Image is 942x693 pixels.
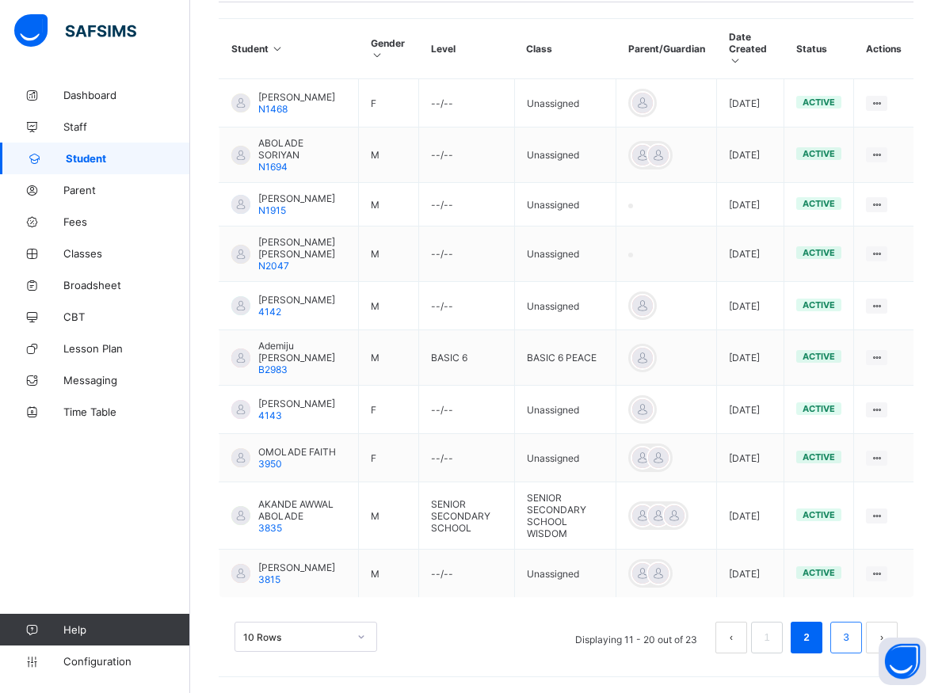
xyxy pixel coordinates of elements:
[838,627,853,648] a: 3
[359,434,419,482] td: F
[803,509,835,520] span: active
[63,215,190,228] span: Fees
[371,49,384,61] i: Sort in Ascending Order
[514,183,616,227] td: Unassigned
[803,198,835,209] span: active
[258,204,286,216] span: N1915
[359,386,419,434] td: F
[419,128,515,183] td: --/--
[258,522,282,534] span: 3835
[419,79,515,128] td: --/--
[717,482,784,550] td: [DATE]
[359,550,419,598] td: M
[866,622,898,653] button: next page
[717,434,784,482] td: [DATE]
[419,550,515,598] td: --/--
[359,19,419,79] th: Gender
[359,482,419,550] td: M
[717,386,784,434] td: [DATE]
[803,567,835,578] span: active
[258,446,336,458] span: OMOLADE FAITH
[14,14,136,48] img: safsims
[258,458,282,470] span: 3950
[359,79,419,128] td: F
[258,260,289,272] span: N2047
[514,550,616,598] td: Unassigned
[791,622,822,653] li: 2
[63,374,190,386] span: Messaging
[419,386,515,434] td: --/--
[419,434,515,482] td: --/--
[63,247,190,260] span: Classes
[717,227,784,282] td: [DATE]
[514,386,616,434] td: Unassigned
[514,330,616,386] td: BASIC 6 PEACE
[258,364,288,375] span: B2983
[803,247,835,258] span: active
[359,227,419,282] td: M
[258,562,335,573] span: [PERSON_NAME]
[717,79,784,128] td: [DATE]
[717,550,784,598] td: [DATE]
[879,638,926,685] button: Open asap
[717,128,784,183] td: [DATE]
[784,19,854,79] th: Status
[803,351,835,362] span: active
[717,183,784,227] td: [DATE]
[803,148,835,159] span: active
[63,406,190,418] span: Time Table
[271,43,284,55] i: Sort in Ascending Order
[514,128,616,183] td: Unassigned
[759,627,774,648] a: 1
[258,573,280,585] span: 3815
[258,236,346,260] span: [PERSON_NAME] [PERSON_NAME]
[419,183,515,227] td: --/--
[717,19,784,79] th: Date Created
[258,294,335,306] span: [PERSON_NAME]
[258,91,335,103] span: [PERSON_NAME]
[419,282,515,330] td: --/--
[514,79,616,128] td: Unassigned
[243,631,348,643] div: 10 Rows
[419,227,515,282] td: --/--
[616,19,717,79] th: Parent/Guardian
[258,398,335,409] span: [PERSON_NAME]
[258,103,288,115] span: N1468
[258,192,335,204] span: [PERSON_NAME]
[717,330,784,386] td: [DATE]
[258,409,282,421] span: 4143
[359,128,419,183] td: M
[799,627,814,648] a: 2
[514,282,616,330] td: Unassigned
[63,623,189,636] span: Help
[419,330,515,386] td: BASIC 6
[715,622,747,653] button: prev page
[866,622,898,653] li: 下一页
[63,89,190,101] span: Dashboard
[63,279,190,291] span: Broadsheet
[514,19,616,79] th: Class
[514,482,616,550] td: SENIOR SECONDARY SCHOOL WISDOM
[258,340,346,364] span: Ademiju [PERSON_NAME]
[258,161,288,173] span: N1694
[563,622,709,653] li: Displaying 11 - 20 out of 23
[63,120,190,133] span: Staff
[258,306,281,318] span: 4142
[219,19,359,79] th: Student
[854,19,913,79] th: Actions
[803,403,835,414] span: active
[359,282,419,330] td: M
[66,152,190,165] span: Student
[751,622,783,653] li: 1
[63,310,190,323] span: CBT
[359,330,419,386] td: M
[715,622,747,653] li: 上一页
[729,55,742,67] i: Sort in Ascending Order
[258,137,346,161] span: ABOLADE SORIYAN
[514,434,616,482] td: Unassigned
[419,19,515,79] th: Level
[359,183,419,227] td: M
[803,451,835,463] span: active
[63,184,190,196] span: Parent
[717,282,784,330] td: [DATE]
